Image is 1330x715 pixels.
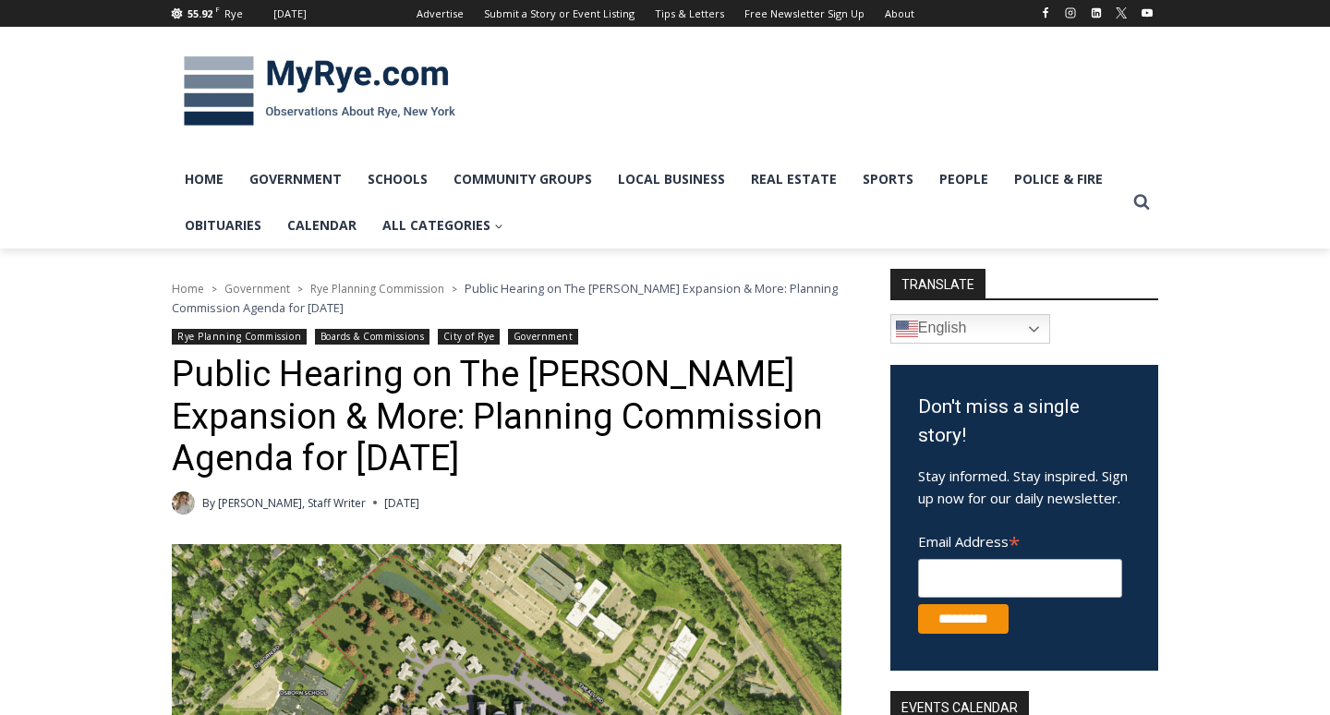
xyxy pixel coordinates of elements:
[738,156,850,202] a: Real Estate
[172,491,195,515] img: (PHOTO: MyRye.com Summer 2023 intern Beatrice Larzul.)
[224,6,243,22] div: Rye
[224,281,290,297] a: Government
[215,4,220,14] span: F
[369,202,516,248] a: All Categories
[187,6,212,20] span: 55.92
[218,495,366,511] a: [PERSON_NAME], Staff Writer
[1136,2,1158,24] a: YouTube
[202,494,215,512] span: By
[850,156,926,202] a: Sports
[918,393,1130,451] h3: Don't miss a single story!
[452,283,457,296] span: >
[890,314,1050,344] a: English
[1034,2,1057,24] a: Facebook
[1125,186,1158,219] button: View Search Form
[1001,156,1116,202] a: Police & Fire
[172,202,274,248] a: Obituaries
[310,281,444,297] a: Rye Planning Commission
[438,329,501,345] a: City of Rye
[890,269,985,298] strong: TRANSLATE
[926,156,1001,202] a: People
[172,156,236,202] a: Home
[1110,2,1132,24] a: X
[384,494,419,512] time: [DATE]
[172,329,307,345] a: Rye Planning Commission
[172,156,1125,249] nav: Primary Navigation
[172,279,841,317] nav: Breadcrumbs
[355,156,441,202] a: Schools
[382,215,503,236] span: All Categories
[508,329,578,345] a: Government
[918,523,1122,556] label: Email Address
[441,156,605,202] a: Community Groups
[172,354,841,480] h1: Public Hearing on The [PERSON_NAME] Expansion & More: Planning Commission Agenda for [DATE]
[896,318,918,340] img: en
[1085,2,1107,24] a: Linkedin
[172,280,838,315] span: Public Hearing on The [PERSON_NAME] Expansion & More: Planning Commission Agenda for [DATE]
[1059,2,1082,24] a: Instagram
[315,329,430,345] a: Boards & Commissions
[172,491,195,515] a: Author image
[605,156,738,202] a: Local Business
[172,43,467,139] img: MyRye.com
[918,465,1130,509] p: Stay informed. Stay inspired. Sign up now for our daily newsletter.
[212,283,217,296] span: >
[236,156,355,202] a: Government
[273,6,307,22] div: [DATE]
[274,202,369,248] a: Calendar
[297,283,303,296] span: >
[172,281,204,297] a: Home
